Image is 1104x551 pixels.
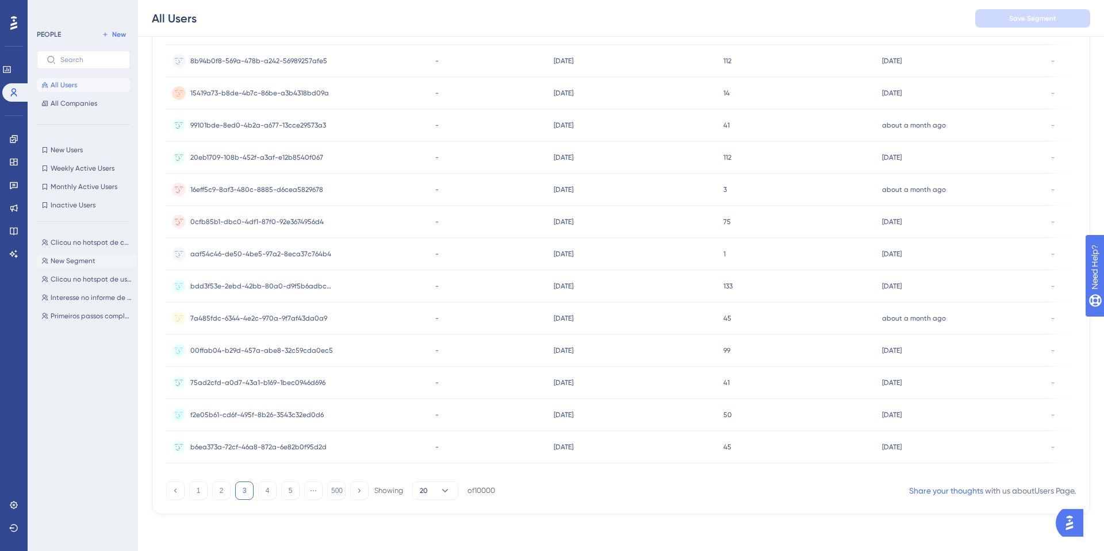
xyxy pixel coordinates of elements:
[27,3,72,17] span: Need Help?
[435,153,439,162] span: -
[51,201,95,210] span: Inactive Users
[882,379,902,387] time: [DATE]
[882,57,902,65] time: [DATE]
[51,275,132,284] span: Clicou no hotspot de usuário
[304,481,323,500] button: ⋯
[1051,185,1055,194] span: -
[1051,346,1055,355] span: -
[723,153,731,162] span: 112
[1051,217,1055,226] span: -
[37,236,137,249] button: Clicou no hotspot de checklist personalizado
[723,282,733,291] span: 133
[723,410,732,419] span: 50
[435,410,439,419] span: -
[554,314,573,322] time: [DATE]
[554,121,573,129] time: [DATE]
[112,30,126,39] span: New
[37,97,130,110] button: All Companies
[723,121,730,130] span: 41
[435,378,439,387] span: -
[435,217,439,226] span: -
[467,486,495,496] div: of 10000
[1051,121,1055,130] span: -
[882,250,902,258] time: [DATE]
[190,314,327,323] span: 7a485fdc-6344-4e2c-970a-9f7af43da0a9
[723,314,731,323] span: 45
[554,89,573,97] time: [DATE]
[723,217,731,226] span: 75
[435,185,439,194] span: -
[975,9,1090,28] button: Save Segment
[435,249,439,259] span: -
[51,293,132,302] span: Interesse no informe de condição [PERSON_NAME]
[882,218,902,226] time: [DATE]
[190,378,325,387] span: 75ad2cfd-a0d7-43a1-b169-1bec0946d696
[190,410,324,419] span: f2e05b61-cd6f-495f-8b26-3543c32ed0d6
[281,481,300,500] button: 5
[882,314,946,322] time: about a month ago
[723,56,731,65] span: 112
[37,180,130,194] button: Monthly Active Users
[1051,249,1055,259] span: -
[98,28,130,41] button: New
[51,311,132,321] span: Primeiros passos completos
[909,486,983,495] a: Share your thoughts
[882,411,902,419] time: [DATE]
[554,186,573,194] time: [DATE]
[327,481,346,500] button: 500
[435,314,439,323] span: -
[37,198,130,212] button: Inactive Users
[435,346,439,355] span: -
[37,272,137,286] button: Clicou no hotspot de usuário
[723,249,726,259] span: 1
[554,250,573,258] time: [DATE]
[190,121,326,130] span: 99101bde-8ed0-4b2a-a677-13cce29573a3
[1051,88,1055,98] span: -
[554,379,573,387] time: [DATE]
[882,443,902,451] time: [DATE]
[37,78,130,92] button: All Users
[37,161,130,175] button: Weekly Active Users
[723,185,727,194] span: 3
[1051,410,1055,419] span: -
[882,89,902,97] time: [DATE]
[212,481,231,500] button: 2
[420,486,428,495] span: 20
[1051,378,1055,387] span: -
[190,153,323,162] span: 20eb1709-108b-452f-a3af-e12b8540f067
[435,442,439,452] span: -
[374,486,403,496] div: Showing
[882,186,946,194] time: about a month ago
[554,218,573,226] time: [DATE]
[190,249,331,259] span: aaf54c46-de50-4be5-97a2-8eca37c764b4
[882,121,946,129] time: about a month ago
[51,80,77,90] span: All Users
[723,88,730,98] span: 14
[435,282,439,291] span: -
[37,143,130,157] button: New Users
[37,30,61,39] div: PEOPLE
[882,153,902,161] time: [DATE]
[51,145,83,155] span: New Users
[37,254,137,268] button: New Segment
[152,10,197,26] div: All Users
[554,57,573,65] time: [DATE]
[190,282,334,291] span: bdd3f53e-2ebd-42bb-80a0-d9f5b6adbc6a
[190,185,323,194] span: 16eff5c9-8af3-480c-8885-d6cea5829678
[51,182,117,191] span: Monthly Active Users
[190,346,333,355] span: 00ffab04-b29d-457a-abe8-32c59cda0ec5
[435,121,439,130] span: -
[723,346,730,355] span: 99
[1056,506,1090,540] iframe: UserGuiding AI Assistant Launcher
[554,346,573,355] time: [DATE]
[554,411,573,419] time: [DATE]
[723,442,731,452] span: 45
[51,238,132,247] span: Clicou no hotspot de checklist personalizado
[412,481,458,500] button: 20
[554,153,573,161] time: [DATE]
[1051,282,1055,291] span: -
[51,256,95,265] span: New Segment
[1051,56,1055,65] span: -
[1051,153,1055,162] span: -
